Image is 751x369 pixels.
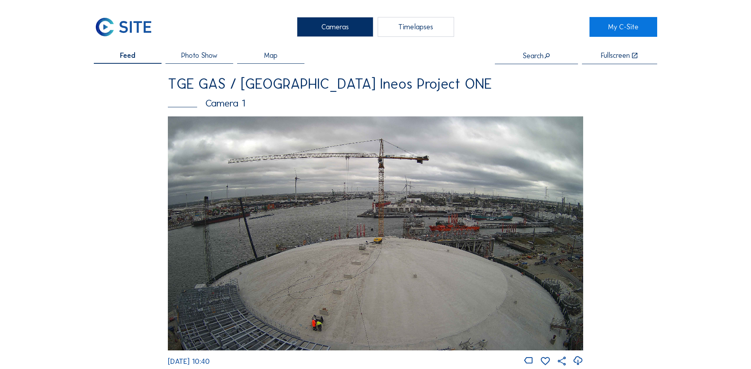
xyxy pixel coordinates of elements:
[168,357,210,366] span: [DATE] 10:40
[181,52,217,59] span: Photo Show
[94,17,162,37] a: C-SITE Logo
[297,17,373,37] div: Cameras
[378,17,454,37] div: Timelapses
[168,98,583,108] div: Camera 1
[120,52,135,59] span: Feed
[601,52,630,59] div: Fullscreen
[589,17,657,37] a: My C-Site
[264,52,278,59] span: Map
[94,17,153,37] img: C-SITE Logo
[168,77,583,91] div: TGE GAS / [GEOGRAPHIC_DATA] Ineos Project ONE
[168,116,583,350] img: Image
